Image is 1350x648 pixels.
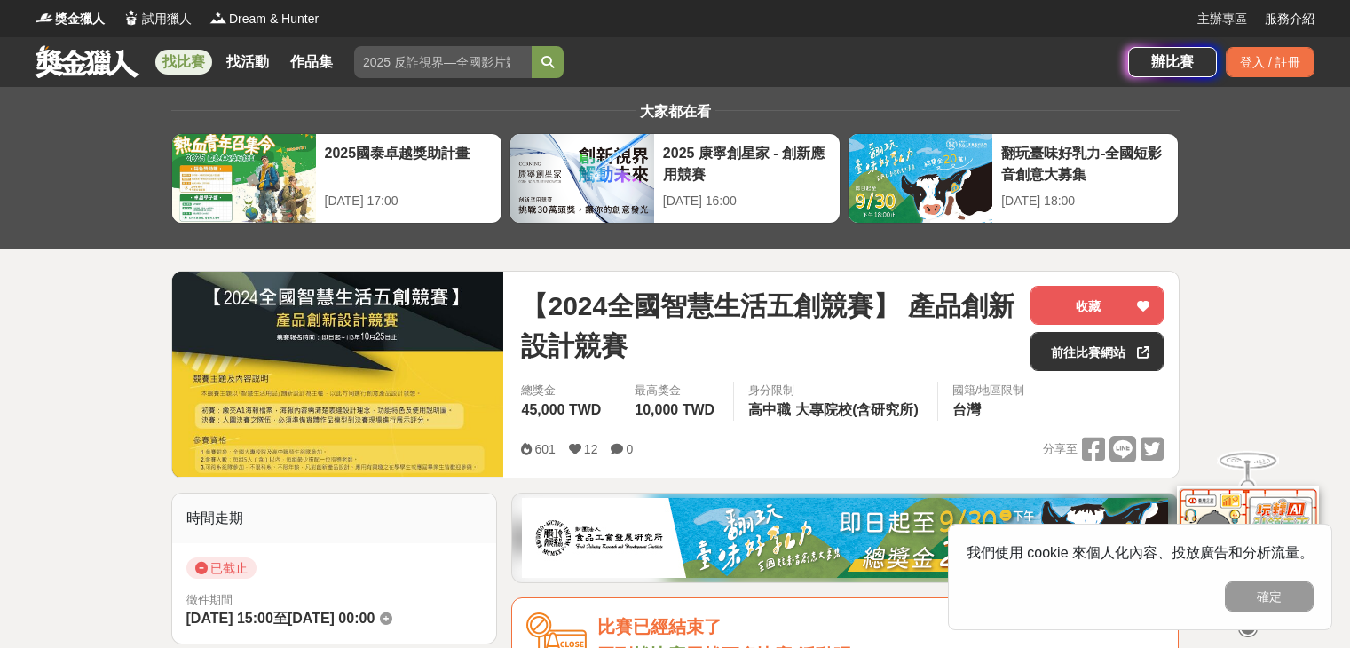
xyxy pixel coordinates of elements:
button: 確定 [1225,581,1314,612]
a: 找比賽 [155,50,212,75]
a: Logo獎金獵人 [36,10,105,28]
span: Dream & Hunter [229,10,319,28]
span: 最高獎金 [635,382,719,399]
img: d2146d9a-e6f6-4337-9592-8cefde37ba6b.png [1177,486,1319,604]
div: 國籍/地區限制 [952,382,1025,399]
a: 辦比賽 [1128,47,1217,77]
input: 2025 反詐視界—全國影片競賽 [354,46,532,78]
div: 翻玩臺味好乳力-全國短影音創意大募集 [1001,143,1169,183]
span: 【2024全國智慧生活五創競賽】 產品創新設計競賽 [521,286,1016,366]
span: 12 [584,442,598,456]
span: 徵件期間 [186,593,233,606]
div: 2025 康寧創星家 - 創新應用競賽 [663,143,831,183]
span: 已截止 [186,557,257,579]
span: 獎金獵人 [55,10,105,28]
div: 2025國泰卓越獎助計畫 [325,143,493,183]
a: 主辦專區 [1197,10,1247,28]
div: 登入 / 註冊 [1226,47,1314,77]
a: 2025國泰卓越獎助計畫[DATE] 17:00 [171,133,502,224]
div: 身分限制 [748,382,923,399]
span: 台灣 [952,402,981,417]
img: 1c81a89c-c1b3-4fd6-9c6e-7d29d79abef5.jpg [522,498,1168,578]
img: Logo [122,9,140,27]
span: [DATE] 00:00 [288,611,375,626]
a: 找活動 [219,50,276,75]
a: LogoDream & Hunter [209,10,319,28]
span: 至 [273,611,288,626]
span: 601 [534,442,555,456]
div: 比賽已經結束了 [597,612,1164,642]
span: 我們使用 cookie 來個人化內容、投放廣告和分析流量。 [967,545,1314,560]
div: [DATE] 16:00 [663,192,831,210]
span: 大家都在看 [636,104,715,119]
span: 分享至 [1043,436,1078,462]
img: Logo [36,9,53,27]
a: 作品集 [283,50,340,75]
div: [DATE] 18:00 [1001,192,1169,210]
span: 總獎金 [521,382,605,399]
span: 試用獵人 [142,10,192,28]
a: 2025 康寧創星家 - 創新應用競賽[DATE] 16:00 [509,133,841,224]
div: [DATE] 17:00 [325,192,493,210]
img: Logo [209,9,227,27]
span: 45,000 TWD [521,402,601,417]
a: Logo試用獵人 [122,10,192,28]
a: 服務介紹 [1265,10,1314,28]
span: 高中職 [748,402,791,417]
a: 前往比賽網站 [1030,332,1164,371]
a: 翻玩臺味好乳力-全國短影音創意大募集[DATE] 18:00 [848,133,1179,224]
span: 0 [626,442,633,456]
div: 時間走期 [172,494,497,543]
button: 收藏 [1030,286,1164,325]
span: [DATE] 15:00 [186,611,273,626]
img: Cover Image [172,272,504,477]
span: 10,000 TWD [635,402,714,417]
span: 大專院校(含研究所) [795,402,919,417]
